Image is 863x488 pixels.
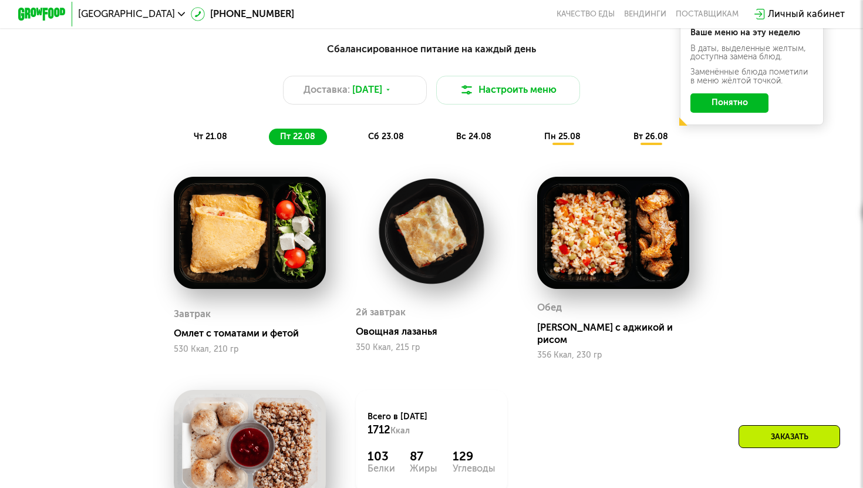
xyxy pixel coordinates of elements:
div: Овощная лазанья [356,326,517,338]
span: чт 21.08 [194,132,227,142]
span: Ккал [390,426,410,436]
a: [PHONE_NUMBER] [191,7,294,22]
span: сб 23.08 [368,132,404,142]
div: 530 Ккал, 210 гр [174,345,326,354]
div: Омлет с томатами и фетой [174,328,335,339]
div: 129 [453,449,495,464]
span: вс 24.08 [456,132,491,142]
span: [GEOGRAPHIC_DATA] [78,9,175,19]
button: Понятно [690,93,768,113]
a: Вендинги [624,9,666,19]
span: 1712 [368,423,390,436]
div: 350 Ккал, 215 гр [356,343,508,352]
span: пт 22.08 [280,132,315,142]
div: Заказать [739,425,840,448]
span: пн 25.08 [544,132,581,142]
div: поставщикам [676,9,739,19]
div: Личный кабинет [768,7,845,22]
div: Сбалансированное питание на каждый день [77,42,787,56]
div: Белки [368,464,395,473]
div: 2й завтрак [356,304,406,322]
div: Заменённые блюда пометили в меню жёлтой точкой. [690,68,813,85]
a: Качество еды [557,9,615,19]
div: [PERSON_NAME] с аджикой и рисом [537,322,699,346]
div: Жиры [410,464,437,473]
div: Всего в [DATE] [368,411,495,437]
span: [DATE] [352,83,382,97]
div: Углеводы [453,464,495,473]
span: Доставка: [304,83,350,97]
div: 87 [410,449,437,464]
div: В даты, выделенные желтым, доступна замена блюд. [690,45,813,62]
div: 103 [368,449,395,464]
div: 356 Ккал, 230 гр [537,351,689,360]
div: Ваше меню на эту неделю [690,29,813,37]
div: Завтрак [174,305,211,324]
div: Обед [537,299,562,317]
button: Настроить меню [436,76,580,105]
span: вт 26.08 [633,132,668,142]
